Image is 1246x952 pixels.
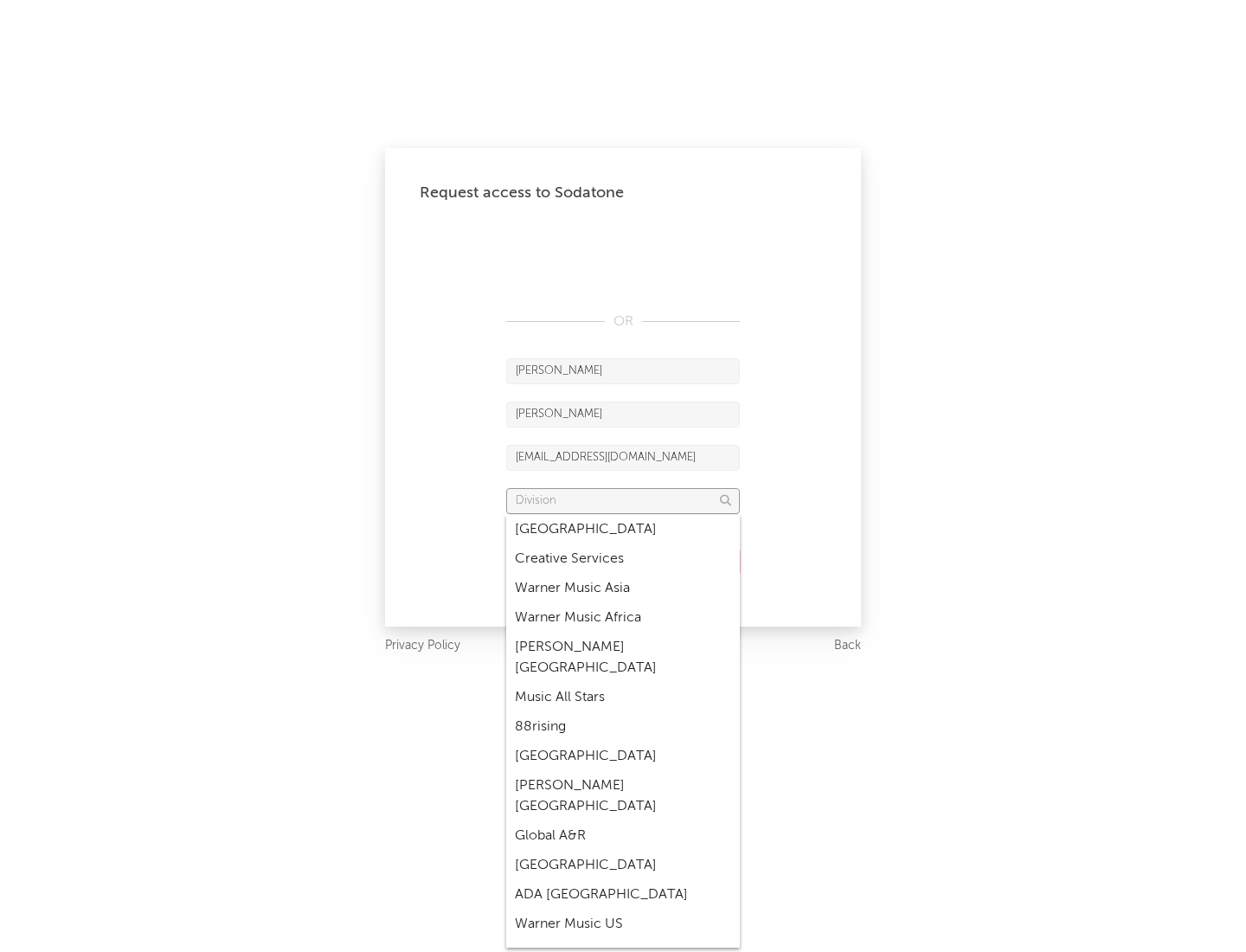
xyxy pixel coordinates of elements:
a: Back [834,635,861,657]
div: Creative Services [506,544,740,574]
div: Warner Music Asia [506,574,740,603]
div: Warner Music US [506,910,740,939]
div: [GEOGRAPHIC_DATA] [506,851,740,880]
div: ADA [GEOGRAPHIC_DATA] [506,880,740,910]
div: OR [506,312,740,332]
input: Last Name [506,402,740,428]
input: First Name [506,358,740,384]
input: Division [506,488,740,514]
div: [GEOGRAPHIC_DATA] [506,515,740,544]
a: Privacy Policy [385,635,460,657]
div: [GEOGRAPHIC_DATA] [506,742,740,771]
div: [PERSON_NAME] [GEOGRAPHIC_DATA] [506,771,740,821]
div: 88rising [506,712,740,742]
div: Music All Stars [506,683,740,712]
input: Email [506,445,740,471]
div: Warner Music Africa [506,603,740,633]
div: [PERSON_NAME] [GEOGRAPHIC_DATA] [506,633,740,683]
div: Request access to Sodatone [420,183,826,203]
div: Global A&R [506,821,740,851]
